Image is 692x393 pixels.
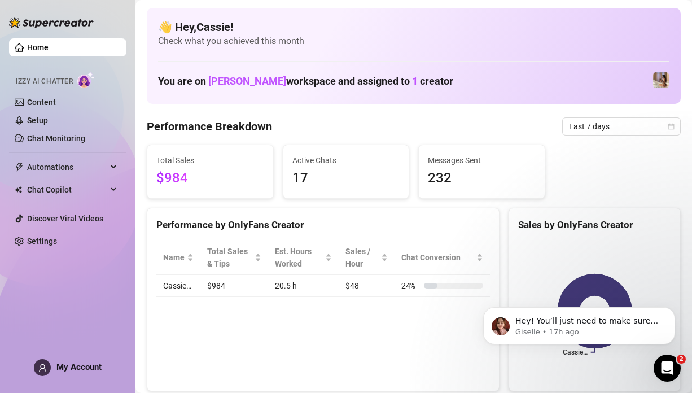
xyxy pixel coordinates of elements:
a: Discover Viral Videos [27,214,103,223]
span: Chat Copilot [27,181,107,199]
td: Cassie… [156,275,200,297]
img: Chat Copilot [15,186,22,194]
a: Settings [27,237,57,246]
span: Izzy AI Chatter [16,76,73,87]
span: My Account [56,362,102,372]
span: Automations [27,158,107,176]
span: Last 7 days [569,118,674,135]
span: 2 [677,355,686,364]
th: Chat Conversion [395,241,490,275]
h1: You are on workspace and assigned to creator [158,75,453,88]
span: Chat Conversion [401,251,474,264]
td: $48 [339,275,395,297]
td: 20.5 h [268,275,339,297]
span: 1 [412,75,418,87]
div: Est. Hours Worked [275,245,323,270]
img: Cassie [653,72,669,88]
th: Name [156,241,200,275]
span: $984 [156,168,264,189]
span: Active Chats [292,154,400,167]
span: 232 [428,168,536,189]
span: 17 [292,168,400,189]
iframe: Intercom notifications message [466,283,692,363]
span: calendar [668,123,675,130]
span: Total Sales [156,154,264,167]
div: Sales by OnlyFans Creator [518,217,671,233]
th: Sales / Hour [339,241,395,275]
span: Total Sales & Tips [207,245,252,270]
a: Content [27,98,56,107]
img: logo-BBDzfeDw.svg [9,17,94,28]
span: Sales / Hour [345,245,379,270]
th: Total Sales & Tips [200,241,268,275]
span: Messages Sent [428,154,536,167]
div: Performance by OnlyFans Creator [156,217,490,233]
span: 24 % [401,280,419,292]
iframe: Intercom live chat [654,355,681,382]
td: $984 [200,275,268,297]
span: Name [163,251,185,264]
a: Chat Monitoring [27,134,85,143]
img: AI Chatter [77,72,95,88]
h4: Performance Breakdown [147,119,272,134]
h4: 👋 Hey, Cassie ! [158,19,669,35]
span: [PERSON_NAME] [208,75,286,87]
a: Setup [27,116,48,125]
a: Home [27,43,49,52]
span: user [38,364,47,372]
span: Check what you achieved this month [158,35,669,47]
span: thunderbolt [15,163,24,172]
